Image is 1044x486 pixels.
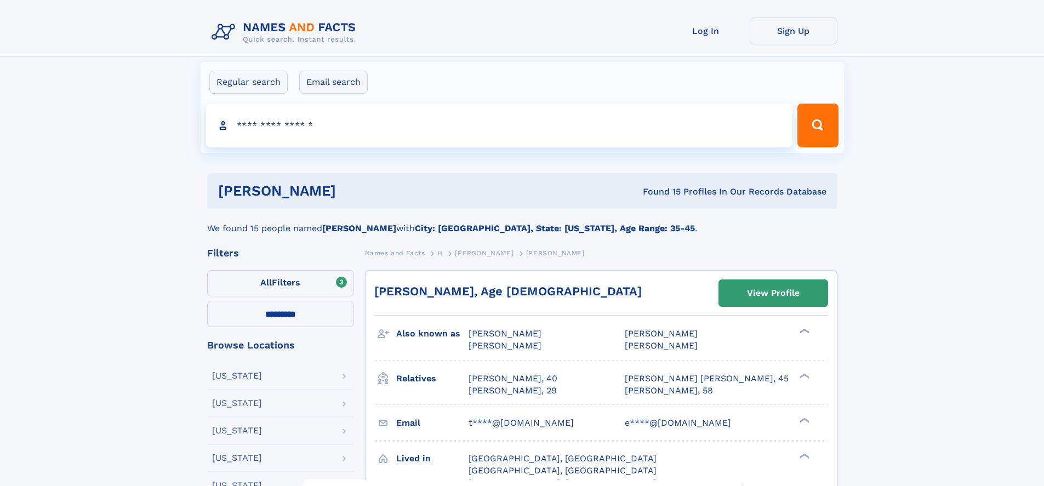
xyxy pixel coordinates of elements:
[469,465,657,476] span: [GEOGRAPHIC_DATA], [GEOGRAPHIC_DATA]
[750,18,837,44] a: Sign Up
[747,281,800,306] div: View Profile
[209,71,288,94] label: Regular search
[526,249,585,257] span: [PERSON_NAME]
[437,249,443,257] span: H
[797,104,838,147] button: Search Button
[207,340,354,350] div: Browse Locations
[489,186,826,198] div: Found 15 Profiles In Our Records Database
[469,328,541,339] span: [PERSON_NAME]
[719,280,828,306] a: View Profile
[212,371,262,380] div: [US_STATE]
[212,399,262,408] div: [US_STATE]
[218,184,489,198] h1: [PERSON_NAME]
[625,385,713,397] a: [PERSON_NAME], 58
[374,284,642,298] a: [PERSON_NAME], Age [DEMOGRAPHIC_DATA]
[469,340,541,351] span: [PERSON_NAME]
[625,328,698,339] span: [PERSON_NAME]
[469,453,657,464] span: [GEOGRAPHIC_DATA], [GEOGRAPHIC_DATA]
[396,369,469,388] h3: Relatives
[206,104,793,147] input: search input
[207,270,354,296] label: Filters
[455,249,514,257] span: [PERSON_NAME]
[625,373,789,385] a: [PERSON_NAME] [PERSON_NAME], 45
[625,340,698,351] span: [PERSON_NAME]
[415,223,695,233] b: City: [GEOGRAPHIC_DATA], State: [US_STATE], Age Range: 35-45
[365,246,425,260] a: Names and Facts
[469,385,557,397] a: [PERSON_NAME], 29
[797,328,810,335] div: ❯
[437,246,443,260] a: H
[469,373,557,385] a: [PERSON_NAME], 40
[207,248,354,258] div: Filters
[260,277,272,288] span: All
[396,414,469,432] h3: Email
[212,454,262,462] div: [US_STATE]
[662,18,750,44] a: Log In
[396,324,469,343] h3: Also known as
[797,416,810,424] div: ❯
[207,209,837,235] div: We found 15 people named with .
[455,246,514,260] a: [PERSON_NAME]
[797,452,810,459] div: ❯
[396,449,469,468] h3: Lived in
[212,426,262,435] div: [US_STATE]
[797,372,810,379] div: ❯
[207,18,365,47] img: Logo Names and Facts
[322,223,396,233] b: [PERSON_NAME]
[299,71,368,94] label: Email search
